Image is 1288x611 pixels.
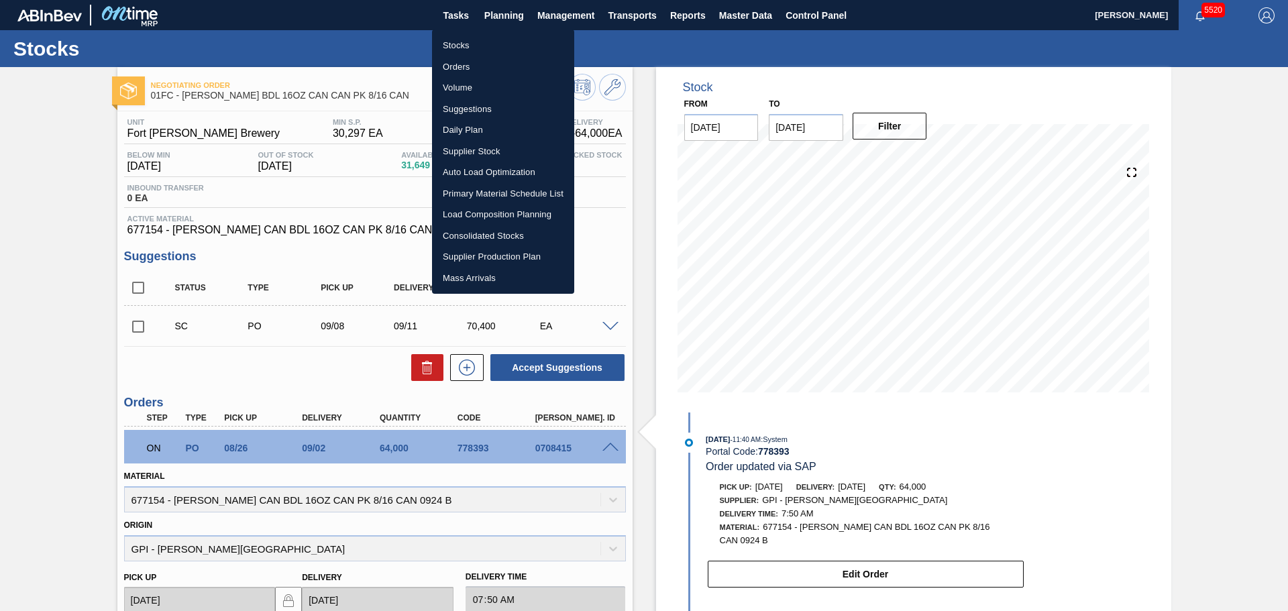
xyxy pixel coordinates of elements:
[432,268,574,289] a: Mass Arrivals
[432,204,574,225] a: Load Composition Planning
[432,246,574,268] a: Supplier Production Plan
[432,99,574,120] a: Suggestions
[432,225,574,247] a: Consolidated Stocks
[432,119,574,141] a: Daily Plan
[432,35,574,56] a: Stocks
[432,162,574,183] a: Auto Load Optimization
[432,56,574,78] a: Orders
[432,77,574,99] a: Volume
[432,183,574,205] a: Primary Material Schedule List
[432,141,574,162] a: Supplier Stock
